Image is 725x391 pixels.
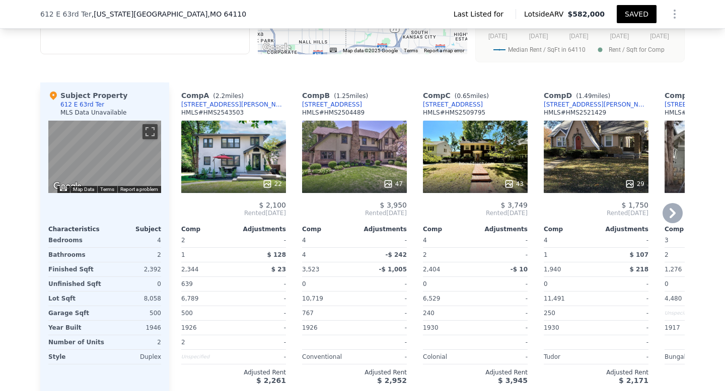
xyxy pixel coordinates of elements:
span: ( miles) [209,92,247,100]
span: 2,404 [423,266,440,273]
a: Report a map error [424,48,464,53]
div: - [236,321,286,335]
div: Duplex [107,350,161,364]
div: 29 [625,179,644,189]
span: 2,344 [181,266,198,273]
span: , MO 64110 [208,10,247,18]
div: Unfinished Sqft [48,277,103,291]
div: - [356,277,407,291]
button: Keyboard shortcuts [330,48,337,52]
a: Terms (opens in new tab) [100,186,114,192]
div: 43 [504,179,524,189]
a: [STREET_ADDRESS] [302,101,362,109]
span: 767 [302,310,314,317]
span: Last Listed for [454,9,507,19]
span: 4 [423,237,427,244]
div: 1 [544,248,594,262]
div: - [356,321,407,335]
div: Colonial [423,350,473,364]
span: -$ 10 [511,266,528,273]
span: $ 23 [271,266,286,273]
div: Bathrooms [48,248,103,262]
div: Conventional [302,350,352,364]
div: 4 [302,248,352,262]
div: - [477,291,528,306]
div: HMLS # HMS2509795 [423,109,485,117]
div: Year Built [48,321,103,335]
span: ( miles) [572,92,614,100]
div: HMLS # HMS2543503 [181,109,244,117]
div: Unspecified [665,306,715,320]
div: 4 [107,233,161,247]
a: [STREET_ADDRESS][PERSON_NAME] [544,101,648,109]
div: Characteristics [48,225,105,233]
div: 8,058 [107,291,161,306]
span: 2 [181,237,185,244]
span: 1,276 [665,266,682,273]
div: Adjusted Rent [544,368,648,376]
div: - [356,350,407,364]
a: [STREET_ADDRESS] [423,101,483,109]
div: Comp D [544,90,614,101]
div: 2 [108,335,161,349]
text: [DATE] [650,33,669,40]
span: $ 3,749 [501,201,528,209]
div: - [477,248,528,262]
div: - [598,277,648,291]
div: - [356,291,407,306]
div: - [477,321,528,335]
div: Comp [181,225,234,233]
div: - [477,335,528,349]
div: Adjustments [354,225,407,233]
div: Comp [544,225,596,233]
div: HMLS # HMS2521429 [544,109,606,117]
span: Map data ©2025 Google [343,48,398,53]
div: - [598,335,648,349]
span: $ 3,945 [498,376,528,384]
div: [STREET_ADDRESS][PERSON_NAME] [181,101,286,109]
div: 1946 [107,321,161,335]
span: Rented [DATE] [181,209,286,217]
div: Comp B [302,90,372,101]
text: Rent / Sqft for Comp [609,46,665,53]
div: 1 [181,248,232,262]
span: $ 3,950 [380,201,407,209]
text: [DATE] [610,33,629,40]
span: 500 [181,310,193,317]
div: 612 E 63rd Ter [60,101,104,109]
div: - [356,233,407,247]
a: [STREET_ADDRESS] [665,101,724,109]
span: ( miles) [330,92,372,100]
div: - [477,306,528,320]
span: $ 2,952 [377,376,407,384]
span: $ 1,750 [622,201,648,209]
div: MLS Data Unavailable [60,109,127,117]
span: 2.2 [215,92,225,100]
div: 0 [107,277,161,291]
text: [DATE] [488,33,507,40]
span: $ 2,171 [619,376,648,384]
img: Google [260,41,294,54]
div: Style [48,350,103,364]
div: - [356,335,407,349]
span: $ 2,100 [259,201,286,209]
div: Comp E [665,90,724,101]
div: Adjusted Rent [302,368,407,376]
div: 2 [665,248,715,262]
div: 1926 [302,321,352,335]
div: 500 [107,306,161,320]
div: - [598,233,648,247]
div: - [236,306,286,320]
text: Median Rent / SqFt in 64110 [508,46,586,53]
span: 0 [544,280,548,287]
div: Finished Sqft [48,262,103,276]
span: -$ 1,005 [379,266,407,273]
div: Adjustments [596,225,648,233]
div: - [236,233,286,247]
span: Rented [DATE] [544,209,648,217]
div: - [477,233,528,247]
span: 1.49 [578,92,592,100]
